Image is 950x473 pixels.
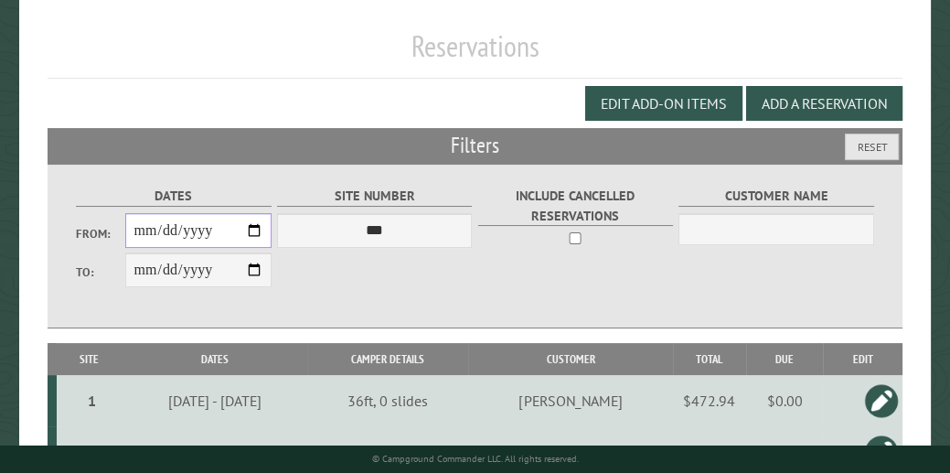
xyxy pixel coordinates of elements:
small: © Campground Commander LLC. All rights reserved. [372,453,579,465]
td: $0.00 [746,375,824,426]
label: Site Number [277,186,472,207]
td: $472.94 [673,375,746,426]
label: To: [76,263,124,281]
th: Edit [823,343,902,375]
th: Customer [468,343,672,375]
div: 100 [64,443,119,461]
h2: Filters [48,128,902,163]
label: Include Cancelled Reservations [478,186,673,226]
button: Add a Reservation [746,86,902,121]
th: Site [57,343,122,375]
th: Dates [122,343,307,375]
td: [PERSON_NAME] [468,375,672,426]
th: Due [746,343,824,375]
div: [DATE] - [DATE] [125,392,304,410]
th: Total [673,343,746,375]
th: Camper Details [307,343,468,375]
div: 1 [64,392,119,410]
button: Reset [845,134,899,160]
label: Dates [76,186,271,207]
button: Edit Add-on Items [585,86,742,121]
label: Customer Name [678,186,873,207]
h1: Reservations [48,28,902,79]
label: From: [76,225,124,242]
div: [DATE] - [DATE] [125,443,304,461]
td: 36ft, 0 slides [307,375,468,426]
